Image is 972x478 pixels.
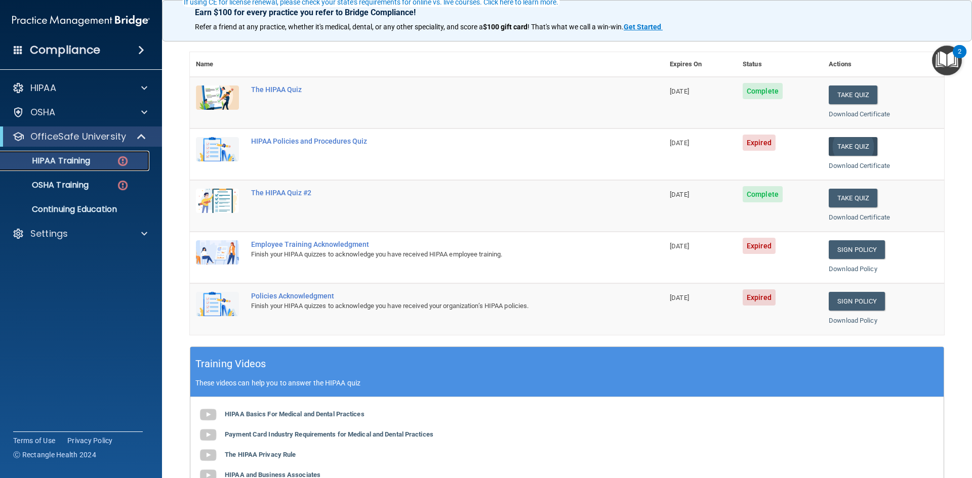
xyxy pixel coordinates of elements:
img: gray_youtube_icon.38fcd6cc.png [198,425,218,445]
th: Actions [823,52,944,77]
span: Ⓒ Rectangle Health 2024 [13,450,96,460]
p: Continuing Education [7,204,145,214]
div: Policies Acknowledgment [251,292,613,300]
button: Take Quiz [829,85,877,104]
button: Open Resource Center, 2 new notifications [932,46,962,75]
span: [DATE] [670,242,689,250]
div: HIPAA Policies and Procedures Quiz [251,137,613,145]
span: ! That's what we call a win-win. [528,23,624,31]
a: Download Certificate [829,110,890,118]
b: The HIPAA Privacy Rule [225,451,296,458]
a: Privacy Policy [67,436,113,446]
span: Complete [743,83,783,99]
div: 2 [958,52,961,65]
a: Download Policy [829,317,877,324]
span: Refer a friend at any practice, whether it's medical, dental, or any other speciality, and score a [195,23,483,31]
a: OSHA [12,106,147,118]
p: Settings [30,228,68,240]
p: Earn $100 for every practice you refer to Bridge Compliance! [195,8,939,17]
span: Complete [743,186,783,202]
div: The HIPAA Quiz [251,85,613,94]
a: Download Policy [829,265,877,273]
th: Expires On [664,52,737,77]
p: OSHA Training [7,180,89,190]
img: danger-circle.6113f641.png [116,179,129,192]
th: Name [190,52,245,77]
div: Employee Training Acknowledgment [251,240,613,248]
h5: Training Videos [195,355,266,373]
img: gray_youtube_icon.38fcd6cc.png [198,445,218,465]
b: HIPAA Basics For Medical and Dental Practices [225,410,364,418]
h4: Compliance [30,43,100,57]
strong: Get Started [624,23,661,31]
a: Get Started [624,23,663,31]
a: OfficeSafe University [12,131,147,143]
a: Sign Policy [829,240,885,259]
img: PMB logo [12,11,150,31]
b: Payment Card Industry Requirements for Medical and Dental Practices [225,430,433,438]
strong: $100 gift card [483,23,528,31]
p: HIPAA Training [7,156,90,166]
p: OfficeSafe University [30,131,126,143]
img: gray_youtube_icon.38fcd6cc.png [198,405,218,425]
div: The HIPAA Quiz #2 [251,189,613,197]
span: Expired [743,135,776,151]
p: These videos can help you to answer the HIPAA quiz [195,379,939,387]
button: Take Quiz [829,137,877,156]
th: Status [737,52,823,77]
a: Download Certificate [829,213,890,221]
span: Expired [743,238,776,254]
span: [DATE] [670,191,689,198]
span: [DATE] [670,88,689,95]
a: Download Certificate [829,162,890,169]
a: Terms of Use [13,436,55,446]
a: Settings [12,228,147,240]
span: [DATE] [670,294,689,301]
button: Take Quiz [829,189,877,207]
p: OSHA [30,106,56,118]
div: Finish your HIPAA quizzes to acknowledge you have received HIPAA employee training. [251,248,613,260]
a: Sign Policy [829,292,885,311]
div: Finish your HIPAA quizzes to acknowledge you have received your organization’s HIPAA policies. [251,300,613,312]
p: HIPAA [30,82,56,94]
span: [DATE] [670,139,689,147]
img: danger-circle.6113f641.png [116,155,129,167]
span: Expired [743,289,776,306]
a: HIPAA [12,82,147,94]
